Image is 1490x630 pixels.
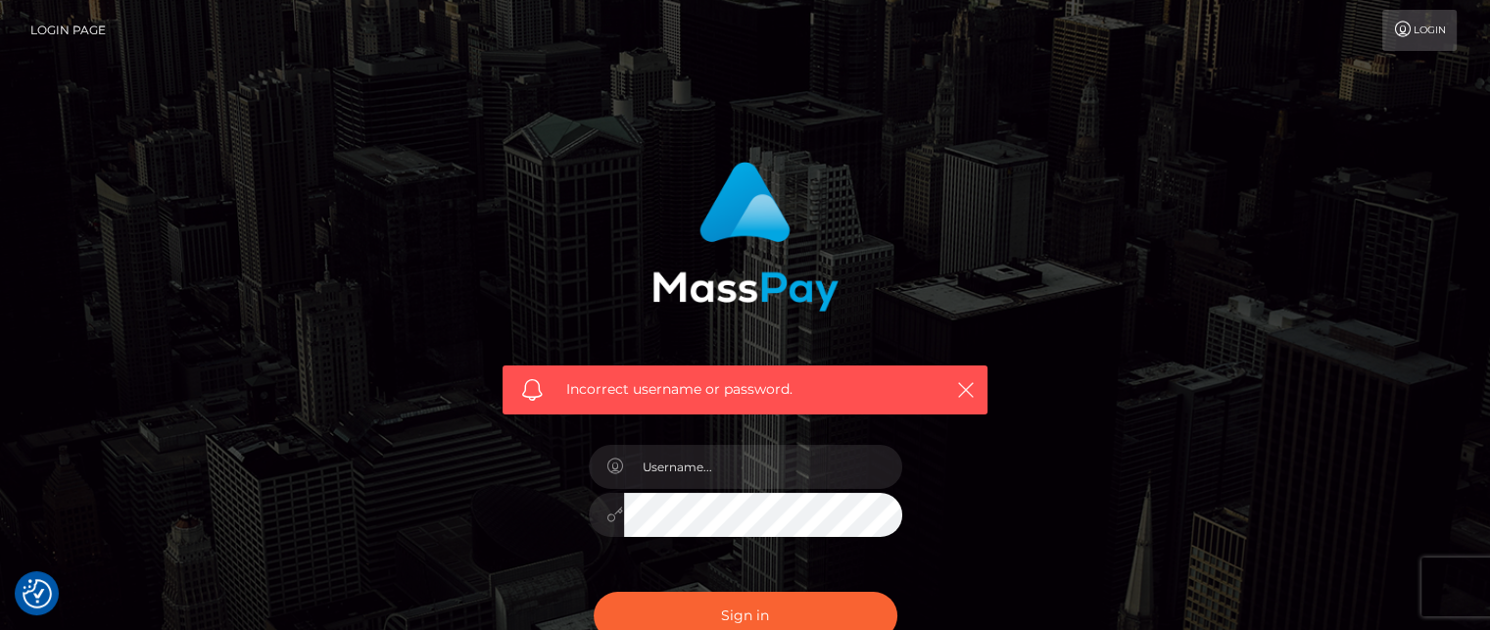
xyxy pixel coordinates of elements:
a: Login Page [30,10,106,51]
a: Login [1382,10,1457,51]
img: Revisit consent button [23,579,52,608]
span: Incorrect username or password. [566,379,924,400]
input: Username... [624,445,902,489]
img: MassPay Login [652,162,839,312]
button: Consent Preferences [23,579,52,608]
